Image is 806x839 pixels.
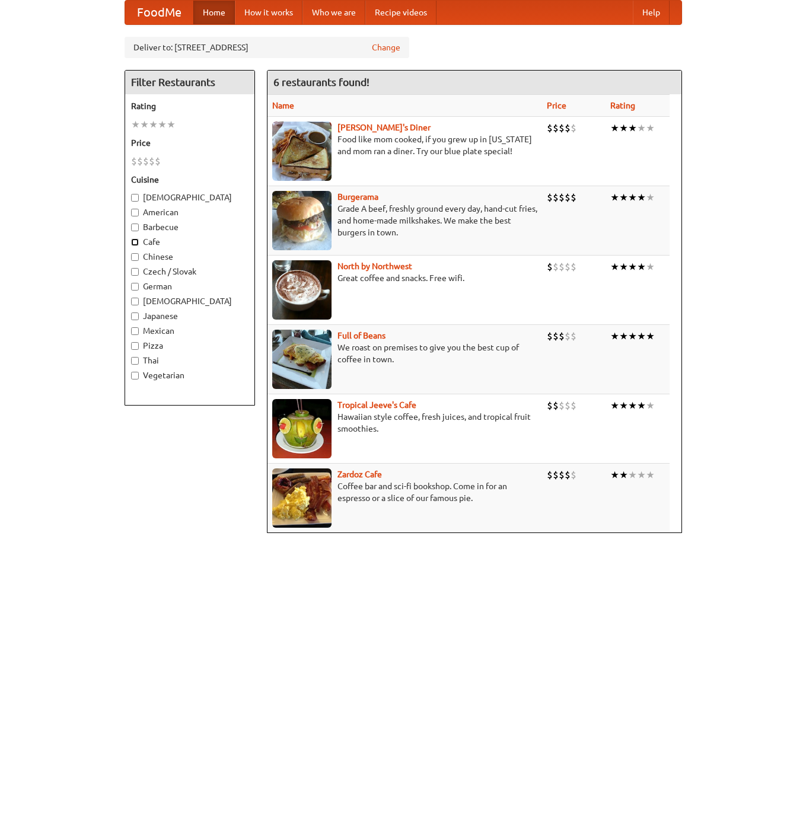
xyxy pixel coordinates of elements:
[565,399,571,412] li: $
[272,399,332,458] img: jeeves.jpg
[272,330,332,389] img: beans.jpg
[131,283,139,291] input: German
[610,191,619,204] li: ★
[131,312,139,320] input: Japanese
[547,260,553,273] li: $
[559,399,565,412] li: $
[559,191,565,204] li: $
[646,260,655,273] li: ★
[637,122,646,135] li: ★
[637,260,646,273] li: ★
[131,100,249,112] h5: Rating
[646,191,655,204] li: ★
[610,260,619,273] li: ★
[131,251,249,263] label: Chinese
[646,122,655,135] li: ★
[571,399,576,412] li: $
[131,221,249,233] label: Barbecue
[637,399,646,412] li: ★
[610,468,619,481] li: ★
[149,155,155,168] li: $
[131,155,137,168] li: $
[125,1,193,24] a: FoodMe
[565,330,571,343] li: $
[273,76,369,88] ng-pluralize: 6 restaurants found!
[547,399,553,412] li: $
[646,399,655,412] li: ★
[143,155,149,168] li: $
[553,330,559,343] li: $
[571,260,576,273] li: $
[272,342,537,365] p: We roast on premises to give you the best cup of coffee in town.
[131,192,249,203] label: [DEMOGRAPHIC_DATA]
[272,101,294,110] a: Name
[125,71,254,94] h4: Filter Restaurants
[131,224,139,231] input: Barbecue
[125,37,409,58] div: Deliver to: [STREET_ADDRESS]
[619,330,628,343] li: ★
[131,118,140,131] li: ★
[193,1,235,24] a: Home
[235,1,302,24] a: How it works
[158,118,167,131] li: ★
[553,468,559,481] li: $
[272,468,332,528] img: zardoz.jpg
[155,155,161,168] li: $
[131,238,139,246] input: Cafe
[337,400,416,410] b: Tropical Jeeve's Cafe
[559,260,565,273] li: $
[131,137,249,149] h5: Price
[372,42,400,53] a: Change
[272,272,537,284] p: Great coffee and snacks. Free wifi.
[131,295,249,307] label: [DEMOGRAPHIC_DATA]
[131,357,139,365] input: Thai
[565,122,571,135] li: $
[571,122,576,135] li: $
[272,411,537,435] p: Hawaiian style coffee, fresh juices, and tropical fruit smoothies.
[547,101,566,110] a: Price
[337,331,386,340] a: Full of Beans
[619,122,628,135] li: ★
[337,192,378,202] b: Burgerama
[272,480,537,504] p: Coffee bar and sci-fi bookshop. Come in for an espresso or a slice of our famous pie.
[610,330,619,343] li: ★
[337,261,412,271] b: North by Northwest
[547,191,553,204] li: $
[131,310,249,322] label: Japanese
[637,330,646,343] li: ★
[131,266,249,277] label: Czech / Slovak
[337,123,431,132] a: [PERSON_NAME]'s Diner
[553,122,559,135] li: $
[628,330,637,343] li: ★
[547,122,553,135] li: $
[131,280,249,292] label: German
[559,122,565,135] li: $
[131,327,139,335] input: Mexican
[131,372,139,379] input: Vegetarian
[131,298,139,305] input: [DEMOGRAPHIC_DATA]
[337,470,382,479] a: Zardoz Cafe
[553,399,559,412] li: $
[610,101,635,110] a: Rating
[637,468,646,481] li: ★
[571,191,576,204] li: $
[646,468,655,481] li: ★
[140,118,149,131] li: ★
[131,355,249,366] label: Thai
[571,330,576,343] li: $
[137,155,143,168] li: $
[272,122,332,181] img: sallys.jpg
[272,260,332,320] img: north.jpg
[131,206,249,218] label: American
[149,118,158,131] li: ★
[302,1,365,24] a: Who we are
[628,122,637,135] li: ★
[637,191,646,204] li: ★
[619,399,628,412] li: ★
[131,325,249,337] label: Mexican
[565,191,571,204] li: $
[131,194,139,202] input: [DEMOGRAPHIC_DATA]
[628,468,637,481] li: ★
[272,191,332,250] img: burgerama.jpg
